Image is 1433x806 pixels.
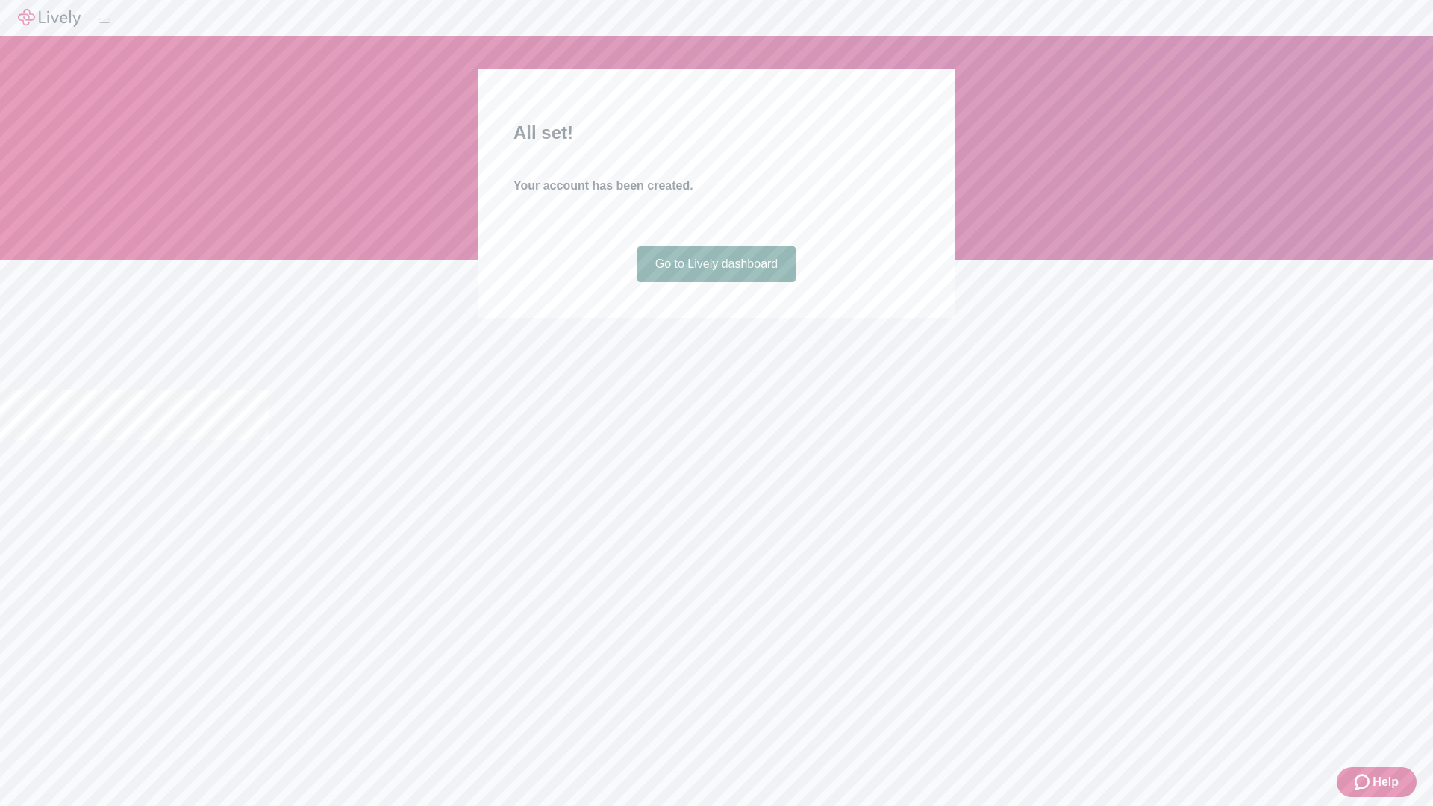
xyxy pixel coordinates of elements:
[1337,767,1417,797] button: Zendesk support iconHelp
[99,19,110,23] button: Log out
[18,9,81,27] img: Lively
[1355,773,1373,791] svg: Zendesk support icon
[513,119,920,146] h2: All set!
[513,177,920,195] h4: Your account has been created.
[637,246,796,282] a: Go to Lively dashboard
[1373,773,1399,791] span: Help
